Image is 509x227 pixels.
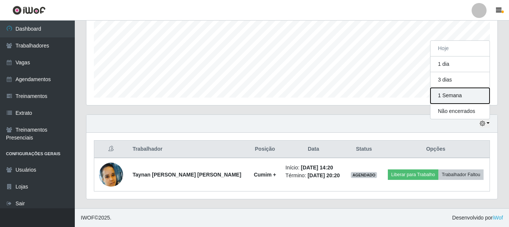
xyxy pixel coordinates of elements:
[388,169,438,180] button: Liberar para Trabalho
[382,141,490,158] th: Opções
[132,172,241,178] strong: Taynan [PERSON_NAME] [PERSON_NAME]
[301,165,333,171] time: [DATE] 14:20
[81,214,111,222] span: © 2025 .
[254,172,276,178] strong: Cumim +
[281,141,346,158] th: Data
[493,215,503,221] a: iWof
[128,141,249,158] th: Trabalhador
[430,88,490,104] button: 1 Semana
[307,172,340,178] time: [DATE] 20:20
[285,172,341,180] li: Término:
[452,214,503,222] span: Desenvolvido por
[249,141,281,158] th: Posição
[430,104,490,119] button: Não encerrados
[430,41,490,56] button: Hoje
[430,72,490,88] button: 3 dias
[346,141,382,158] th: Status
[99,163,123,187] img: 1673793237624.jpeg
[81,215,95,221] span: IWOF
[285,164,341,172] li: Início:
[430,56,490,72] button: 1 dia
[351,172,377,178] span: AGENDADO
[438,169,484,180] button: Trabalhador Faltou
[12,6,46,15] img: CoreUI Logo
